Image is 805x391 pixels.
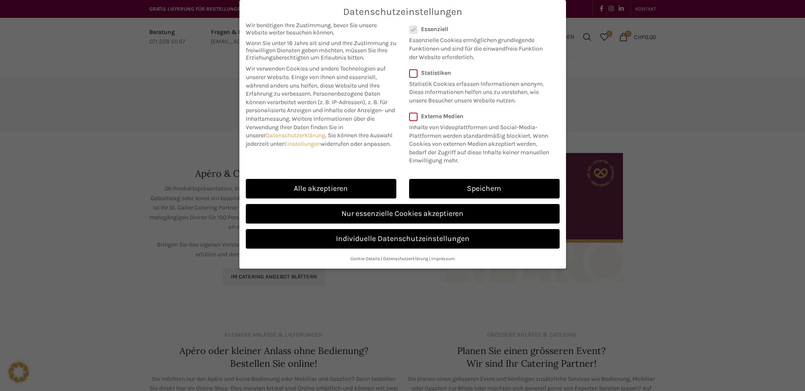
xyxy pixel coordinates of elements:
p: Statistik Cookies erfassen Informationen anonym. Diese Informationen helfen uns zu verstehen, wie... [409,76,549,105]
a: Cookie-Details [350,256,380,261]
a: Datenschutzerklärung [266,132,325,139]
label: Essenziell [409,25,549,33]
span: Wir verwenden Cookies und andere Technologien auf unserer Website. Einige von ihnen sind essenzie... [246,65,386,97]
a: Alle akzeptieren [246,179,396,198]
a: Impressum [431,256,455,261]
label: Externe Medien [409,113,554,120]
a: Einstellungen [284,140,321,147]
a: Datenschutzerklärung [383,256,428,261]
span: Sie können Ihre Auswahl jederzeit unter widerrufen oder anpassen. [246,132,393,147]
span: Personenbezogene Daten können verarbeitet werden (z. B. IP-Adressen), z. B. für personalisierte A... [246,90,395,122]
a: Speichern [409,179,560,198]
a: Individuelle Datenschutzeinstellungen [246,229,560,249]
span: Wir benötigen Ihre Zustimmung, bevor Sie unsere Website weiter besuchen können. [246,22,396,36]
label: Statistiken [409,69,549,76]
span: Datenschutzeinstellungen [343,6,462,17]
span: Weitere Informationen über die Verwendung Ihrer Daten finden Sie in unserer . [246,115,375,139]
p: Essenzielle Cookies ermöglichen grundlegende Funktionen und sind für die einwandfreie Funktion de... [409,33,549,61]
p: Inhalte von Videoplattformen und Social-Media-Plattformen werden standardmäßig blockiert. Wenn Co... [409,120,554,165]
a: Nur essenzielle Cookies akzeptieren [246,204,560,224]
span: Wenn Sie unter 16 Jahre alt sind und Ihre Zustimmung zu freiwilligen Diensten geben möchten, müss... [246,40,396,61]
